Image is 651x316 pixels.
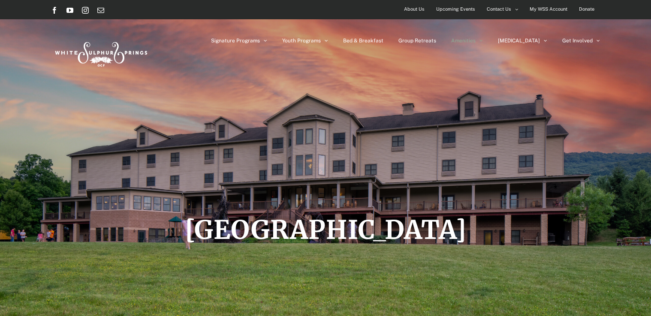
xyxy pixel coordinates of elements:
img: White Sulphur Springs Logo [51,33,150,73]
span: Youth Programs [282,38,321,43]
span: Amenities [451,38,476,43]
span: My WSS Account [530,3,567,15]
a: Instagram [82,7,89,14]
a: Facebook [51,7,58,14]
span: [GEOGRAPHIC_DATA] [185,214,467,246]
span: Bed & Breakfast [343,38,383,43]
span: [MEDICAL_DATA] [498,38,540,43]
span: Upcoming Events [436,3,475,15]
span: Signature Programs [211,38,260,43]
span: Group Retreats [398,38,436,43]
a: Bed & Breakfast [343,19,383,62]
a: Group Retreats [398,19,436,62]
a: Signature Programs [211,19,267,62]
span: About Us [404,3,425,15]
a: Amenities [451,19,483,62]
a: YouTube [66,7,73,14]
a: Youth Programs [282,19,328,62]
span: Get Involved [562,38,593,43]
span: Contact Us [487,3,511,15]
span: Donate [579,3,594,15]
a: [MEDICAL_DATA] [498,19,547,62]
nav: Main Menu [211,19,600,62]
a: Email [97,7,104,14]
a: Get Involved [562,19,600,62]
